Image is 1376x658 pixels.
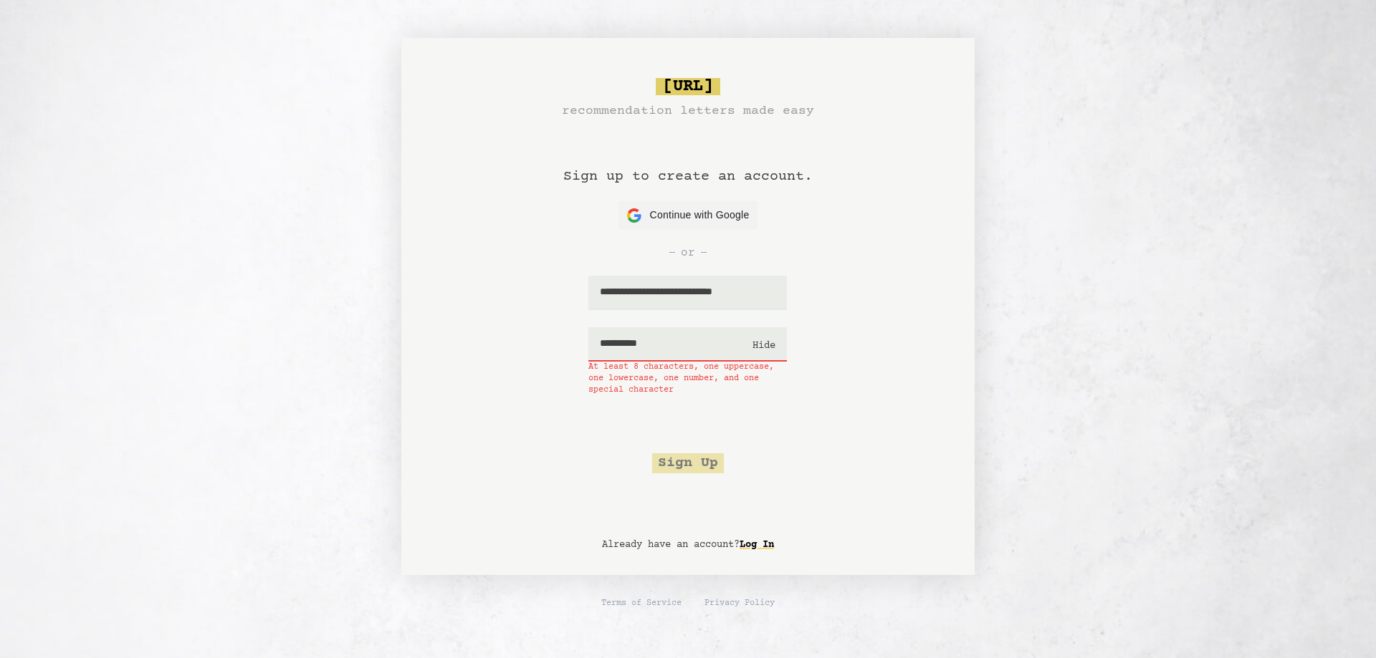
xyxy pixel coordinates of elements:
[618,201,758,230] button: Continue with Google
[650,208,750,223] span: Continue with Google
[681,244,695,261] span: or
[740,533,774,556] a: Log In
[656,78,720,95] span: [URL]
[602,538,774,552] p: Already have an account?
[752,339,775,353] button: Hide
[588,362,787,396] span: At least 8 characters, one uppercase, one lowercase, one number, and one special character
[652,453,724,473] button: Sign Up
[704,598,775,609] a: Privacy Policy
[562,101,814,121] h3: recommendation letters made easy
[601,598,682,609] a: Terms of Service
[563,121,813,201] h1: Sign up to create an account.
